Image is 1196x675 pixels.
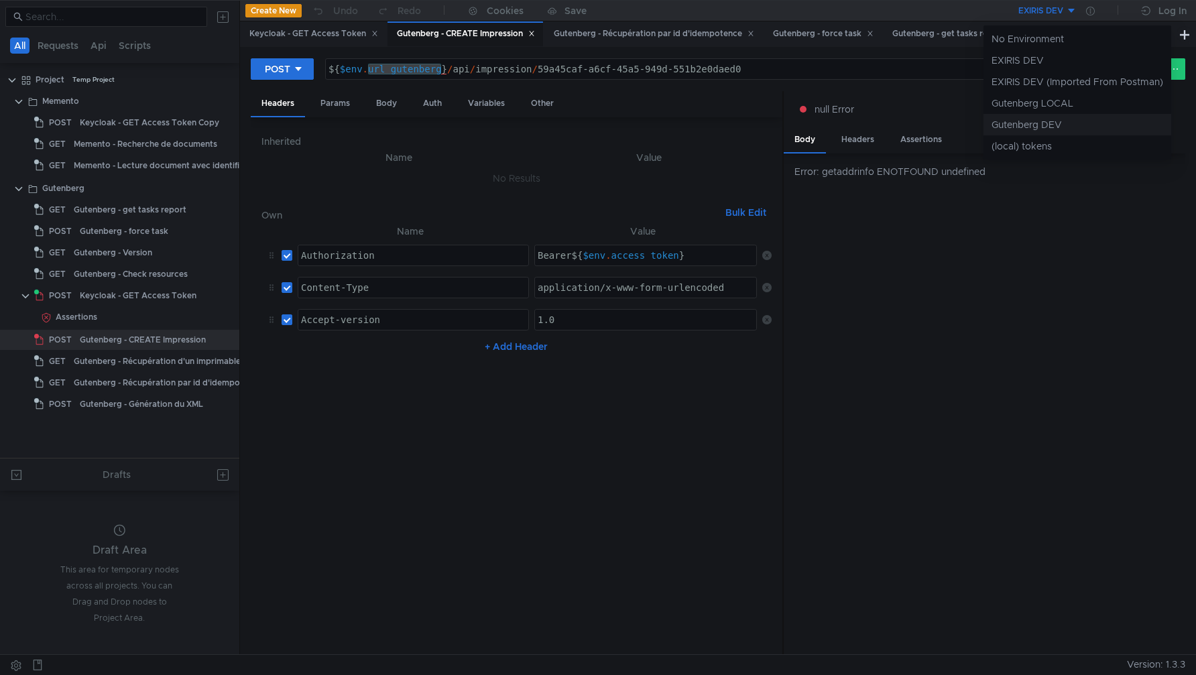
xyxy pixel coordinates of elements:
li: EXIRIS DEV (Imported From Postman) [983,71,1171,93]
li: (local) tokens [983,135,1171,157]
li: Gutenberg LOCAL [983,93,1171,114]
li: Gutenberg DEV [983,114,1171,135]
li: EXIRIS DEV [983,50,1171,71]
li: No Environment [983,28,1171,50]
